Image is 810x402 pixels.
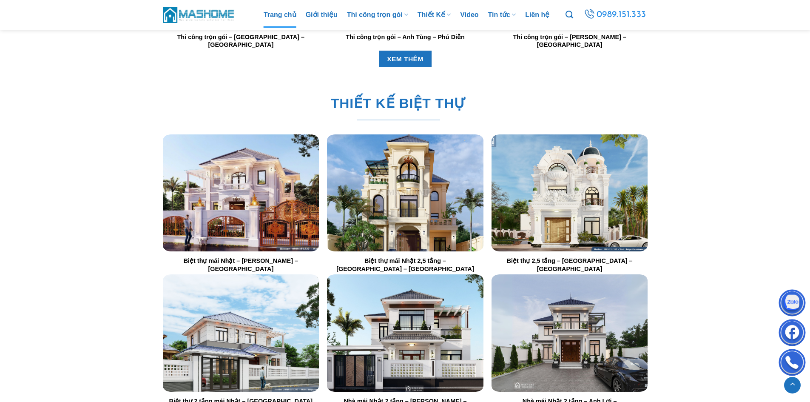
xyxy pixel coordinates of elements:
img: Facebook [779,321,805,347]
a: Biệt thự 2,5 tầng – [GEOGRAPHIC_DATA] – [GEOGRAPHIC_DATA] [496,257,643,273]
img: Trang chủ 27 [492,274,648,391]
span: THIẾT KẾ BIỆT THỰ [330,93,466,114]
a: Video [460,2,478,28]
a: Thi công trọn gói – [PERSON_NAME] – [GEOGRAPHIC_DATA] [492,33,648,49]
img: Zalo [779,291,805,317]
a: Liên hệ [525,2,549,28]
span: 0989.151.333 [595,7,648,22]
img: MasHome – Tổng Thầu Thiết Kế Và Xây Nhà Trọn Gói [163,6,235,24]
a: Tin tức [488,2,516,28]
a: Biệt thự mái Nhật 2,5 tầng – [GEOGRAPHIC_DATA] – [GEOGRAPHIC_DATA] [331,257,479,273]
a: Giới thiệu [306,2,338,28]
a: Biệt thự mái Nhật – [PERSON_NAME] – [GEOGRAPHIC_DATA] [167,257,314,273]
a: Lên đầu trang [784,377,801,393]
img: Phone [779,351,805,376]
a: 0989.151.333 [581,7,649,23]
a: XEM THÊM [378,51,432,67]
a: Thi công trọn gói [347,2,408,28]
a: Thiết Kế [418,2,451,28]
img: Trang chủ 24 [492,134,648,251]
a: Trang chủ [264,2,296,28]
a: Thi công trọn gói – [GEOGRAPHIC_DATA] – [GEOGRAPHIC_DATA] [162,33,318,49]
a: Tìm kiếm [566,6,573,24]
img: Trang chủ 25 [162,274,318,391]
a: Thi công trọn gói – Anh Tùng – Phú Diễn [346,33,465,41]
img: Trang chủ 23 [327,134,483,251]
img: Trang chủ 26 [327,274,483,391]
img: Trang chủ 22 [162,134,318,251]
span: XEM THÊM [387,54,423,65]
